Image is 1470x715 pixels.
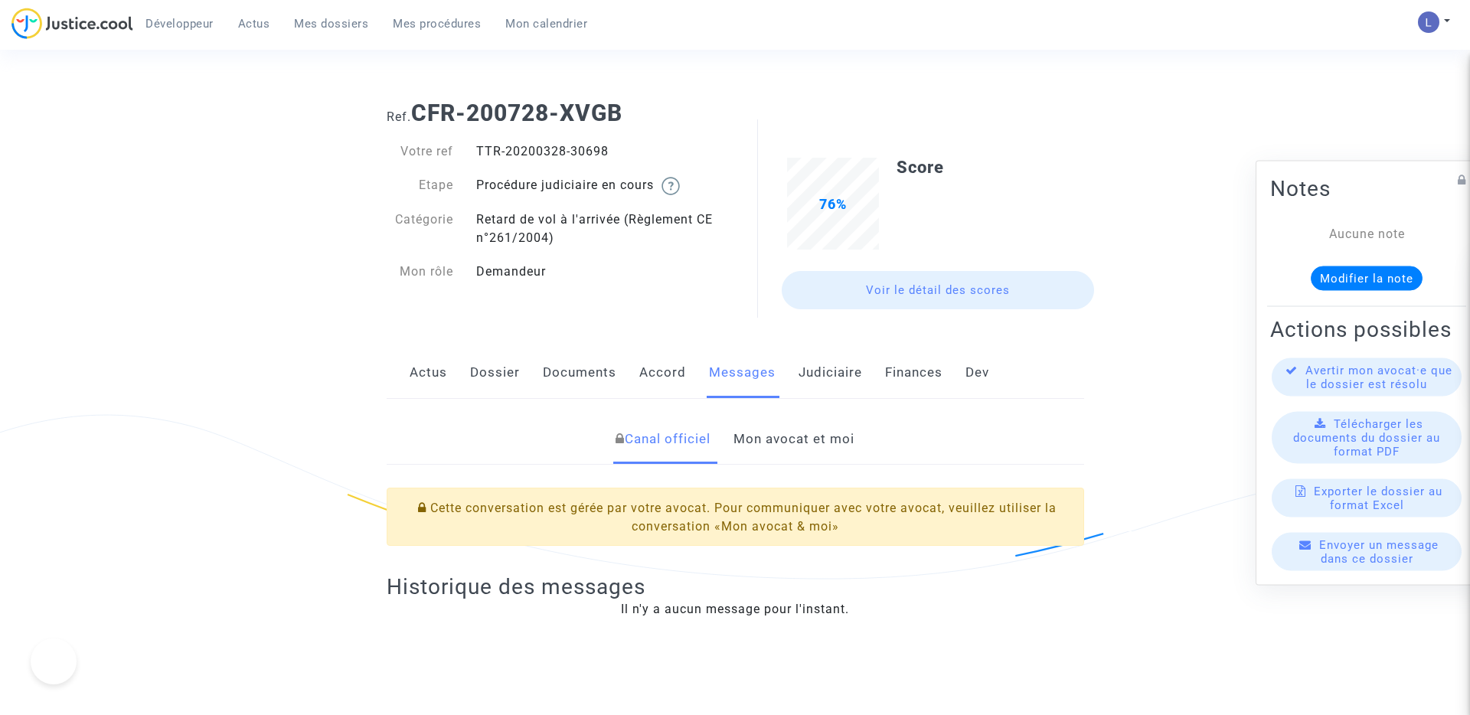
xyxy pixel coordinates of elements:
[282,12,381,35] a: Mes dossiers
[965,348,989,398] a: Dev
[1305,364,1452,391] span: Avertir mon avocat·e que le dossier est résolu
[1418,11,1439,33] img: AATXAJzI13CaqkJmx-MOQUbNyDE09GJ9dorwRvFSQZdH=s96-c
[782,271,1094,309] a: Voir le détail des scores
[1314,485,1442,512] span: Exporter le dossier au format Excel
[375,176,465,195] div: Etape
[1319,538,1439,566] span: Envoyer un message dans ce dossier
[639,348,686,398] a: Accord
[465,176,735,195] div: Procédure judiciaire en cours
[31,638,77,684] iframe: Help Scout Beacon - Open
[616,414,710,465] a: Canal officiel
[733,414,854,465] a: Mon avocat et moi
[799,348,862,398] a: Judiciaire
[145,17,214,31] span: Développeur
[897,158,944,177] b: Score
[661,177,680,195] img: help.svg
[375,263,465,281] div: Mon rôle
[493,12,599,35] a: Mon calendrier
[375,211,465,247] div: Catégorie
[387,573,1084,600] h2: Historique des messages
[393,17,481,31] span: Mes procédures
[709,348,776,398] a: Messages
[238,17,270,31] span: Actus
[1270,175,1463,202] h2: Notes
[375,142,465,161] div: Votre ref
[465,211,735,247] div: Retard de vol à l'arrivée (Règlement CE n°261/2004)
[226,12,283,35] a: Actus
[1270,316,1463,343] h2: Actions possibles
[819,196,847,212] span: 76%
[543,348,616,398] a: Documents
[381,12,493,35] a: Mes procédures
[387,600,1084,619] div: Il n'y a aucun message pour l'instant.
[410,348,447,398] a: Actus
[1293,225,1440,243] div: Aucune note
[133,12,226,35] a: Développeur
[1311,266,1423,291] button: Modifier la note
[465,263,735,281] div: Demandeur
[1293,417,1440,459] span: Télécharger les documents du dossier au format PDF
[387,109,411,124] span: Ref.
[470,348,520,398] a: Dossier
[885,348,942,398] a: Finances
[411,100,622,126] b: CFR-200728-XVGB
[11,8,133,39] img: jc-logo.svg
[387,488,1084,546] div: Cette conversation est gérée par votre avocat. Pour communiquer avec votre avocat, veuillez utili...
[294,17,368,31] span: Mes dossiers
[465,142,735,161] div: TTR-20200328-30698
[505,17,587,31] span: Mon calendrier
